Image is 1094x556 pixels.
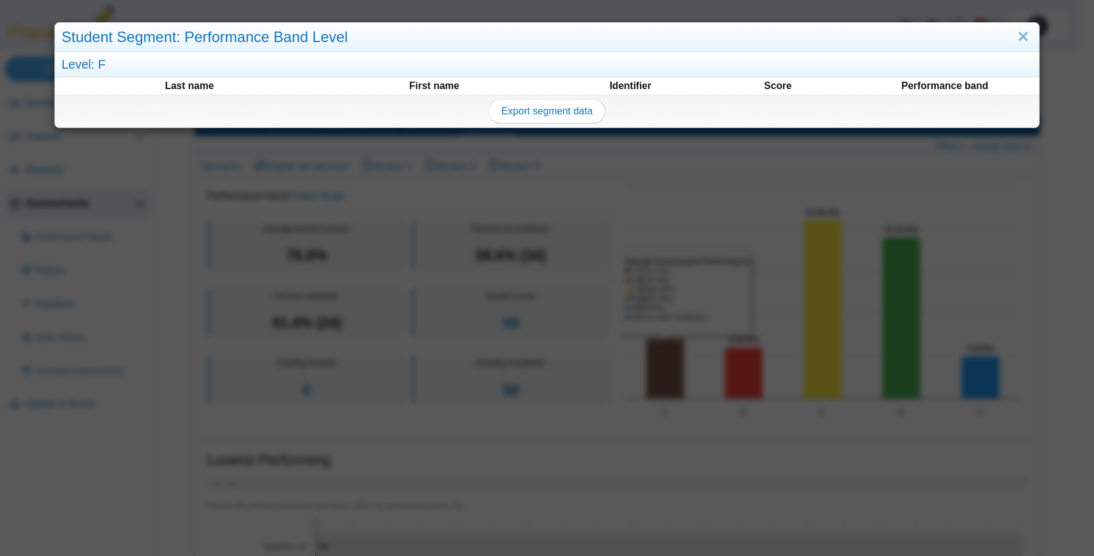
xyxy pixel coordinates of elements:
[312,79,556,93] th: First name
[67,79,311,93] th: Last name
[489,99,606,124] a: Export segment data
[55,52,1038,77] div: Level: F
[502,106,593,116] span: Export segment data
[55,23,1038,52] div: Student Segment: Performance Band Level
[1014,27,1033,48] a: Close
[852,79,1038,93] th: Performance band
[557,79,703,93] th: Identifier
[705,79,851,93] th: Score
